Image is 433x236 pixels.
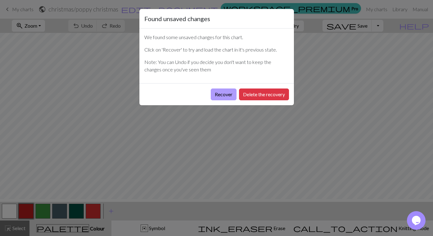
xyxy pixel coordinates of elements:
button: Recover [211,88,237,100]
h5: Found unsaved changes [144,14,210,23]
p: Note: You can Undo if you decide you don't want to keep the changes once you've seen them [144,58,289,73]
p: Click on 'Recover' to try and load the chart in it's previous state. [144,46,289,53]
p: We found some unsaved changes for this chart. [144,34,289,41]
iframe: chat widget [407,211,427,230]
button: Delete the recovery [239,88,289,100]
